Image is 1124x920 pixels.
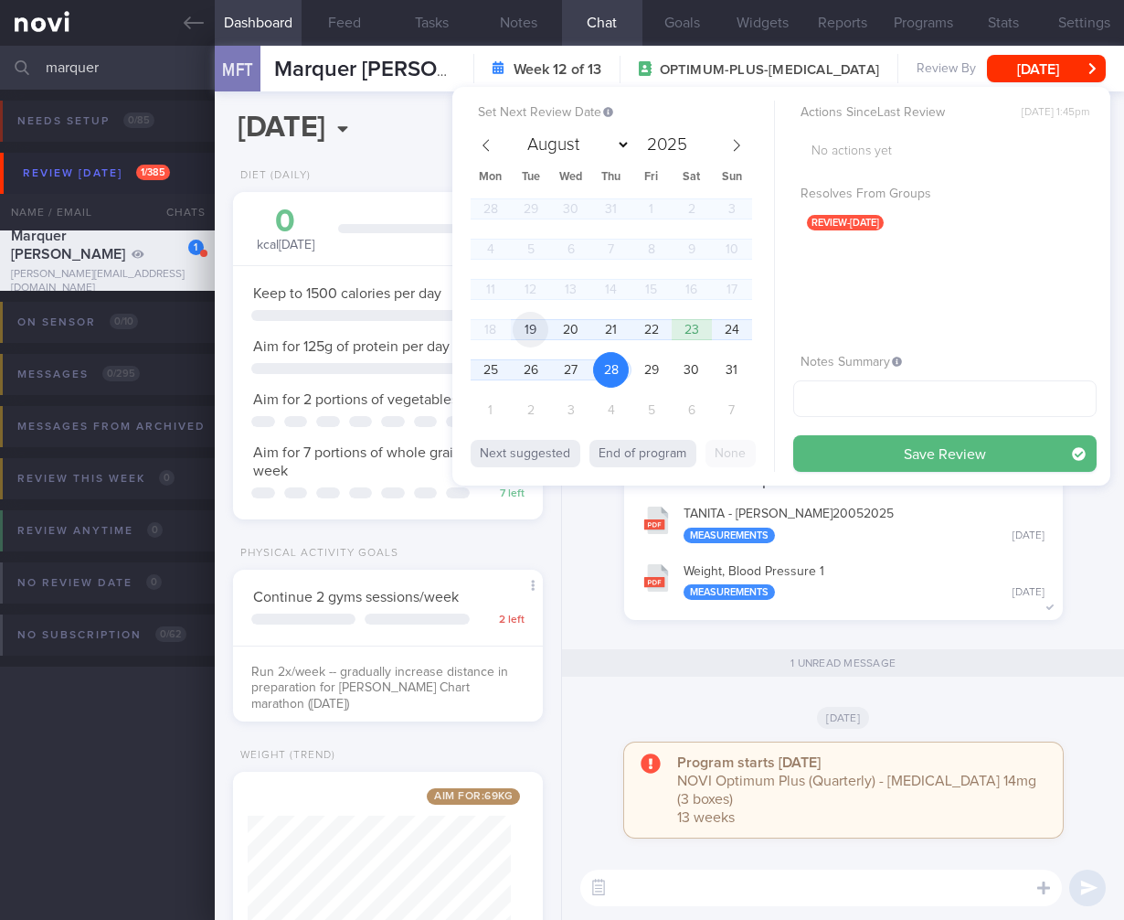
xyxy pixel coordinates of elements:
[633,312,669,348] span: August 22, 2025
[633,495,1054,552] button: TANITA - [PERSON_NAME]20052025 Measurements [DATE]
[147,522,163,538] span: 0
[553,392,589,428] span: September 3, 2025
[513,392,548,428] span: September 2, 2025
[251,666,508,711] span: Run 2x/week -- gradually increase distance in preparation for [PERSON_NAME] Chart marathon ([DATE])
[11,229,125,262] span: Marquer [PERSON_NAME]
[253,590,459,604] span: Continue 2 gyms sessions/week
[1022,106,1089,120] span: [DATE] 1:45pm
[987,55,1106,82] button: [DATE]
[684,564,1044,601] div: Weight, Blood Pressure 1
[13,571,166,595] div: No review date
[478,105,767,122] label: Set Next Review Date
[511,172,551,184] span: Tue
[146,574,162,590] span: 0
[13,414,249,439] div: Messages from Archived
[673,392,709,428] span: September 6, 2025
[233,169,311,183] div: Diet (Daily)
[123,112,154,128] span: 0 / 85
[479,614,525,627] div: 2 left
[136,165,170,180] span: 1 / 385
[553,352,589,388] span: August 27, 2025
[159,470,175,486] span: 0
[13,362,144,387] div: Messages
[13,519,167,543] div: Review anytime
[660,61,879,80] span: OPTIMUM-PLUS-[MEDICAL_DATA]
[13,109,159,134] div: Needs setup
[633,552,1054,610] button: Weight, Blood Pressure 1 Measurements [DATE]
[793,435,1097,472] button: Save Review
[593,312,629,348] span: August 21, 2025
[712,172,752,184] span: Sun
[551,172,591,184] span: Wed
[471,172,511,184] span: Mon
[513,352,548,388] span: August 26, 2025
[233,749,335,763] div: Weight (Trend)
[714,392,749,428] span: September 7, 2025
[253,339,450,354] span: Aim for 125g of protein per day
[801,356,902,369] span: Notes Summary
[13,466,179,491] div: Review this week
[13,623,191,647] div: No subscription
[251,206,320,238] div: 0
[11,268,204,295] div: [PERSON_NAME][EMAIL_ADDRESS][DOMAIN_NAME]
[673,352,709,388] span: August 30, 2025
[553,312,589,348] span: August 20, 2025
[1013,530,1044,543] div: [DATE]
[677,755,821,770] strong: Program starts [DATE]
[514,60,601,79] strong: Week 12 of 13
[233,547,398,561] div: Physical Activity Goals
[110,314,138,329] span: 0 / 10
[188,240,204,255] div: 1
[18,161,175,186] div: Review [DATE]
[253,392,509,407] span: Aim for 2 portions of vegetables per day
[472,392,508,428] span: September 1, 2025
[274,59,532,80] span: Marquer [PERSON_NAME]
[714,352,749,388] span: August 31, 2025
[672,172,712,184] span: Sat
[471,440,580,467] button: Next suggested
[811,144,1097,160] p: No actions yet
[714,312,749,348] span: August 24, 2025
[210,35,265,105] div: MFT
[427,788,520,805] span: Aim for: 69 kg
[253,286,441,301] span: Keep to 1500 calories per day
[917,61,976,78] span: Review By
[633,392,669,428] span: September 5, 2025
[479,487,525,501] div: 7 left
[13,310,143,335] div: On sensor
[593,392,629,428] span: September 4, 2025
[684,528,775,543] div: Measurements
[253,445,493,478] span: Aim for 7 portions of whole grains per week
[677,810,735,825] span: 13 weeks
[633,352,669,388] span: August 29, 2025
[684,584,775,600] div: Measurements
[684,507,1044,543] div: TANITA - [PERSON_NAME] 20052025
[673,312,709,348] span: August 23, 2025
[589,440,696,467] button: End of program
[593,352,629,388] span: August 28, 2025
[640,136,690,154] input: Year
[142,194,215,230] div: Chats
[801,105,1089,122] label: Actions Since Last Review
[1013,586,1044,600] div: [DATE]
[472,352,508,388] span: August 25, 2025
[155,626,186,642] span: 0 / 62
[817,707,869,729] span: [DATE]
[591,172,631,184] span: Thu
[801,187,1089,203] label: Resolves From Groups
[251,206,320,254] div: kcal [DATE]
[102,366,140,381] span: 0 / 295
[631,172,672,184] span: Fri
[519,131,631,159] select: Month
[513,312,548,348] span: August 19, 2025
[677,774,1036,807] span: NOVI Optimum Plus (Quarterly) - [MEDICAL_DATA] 14mg (3 boxes)
[807,215,884,230] span: review-[DATE]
